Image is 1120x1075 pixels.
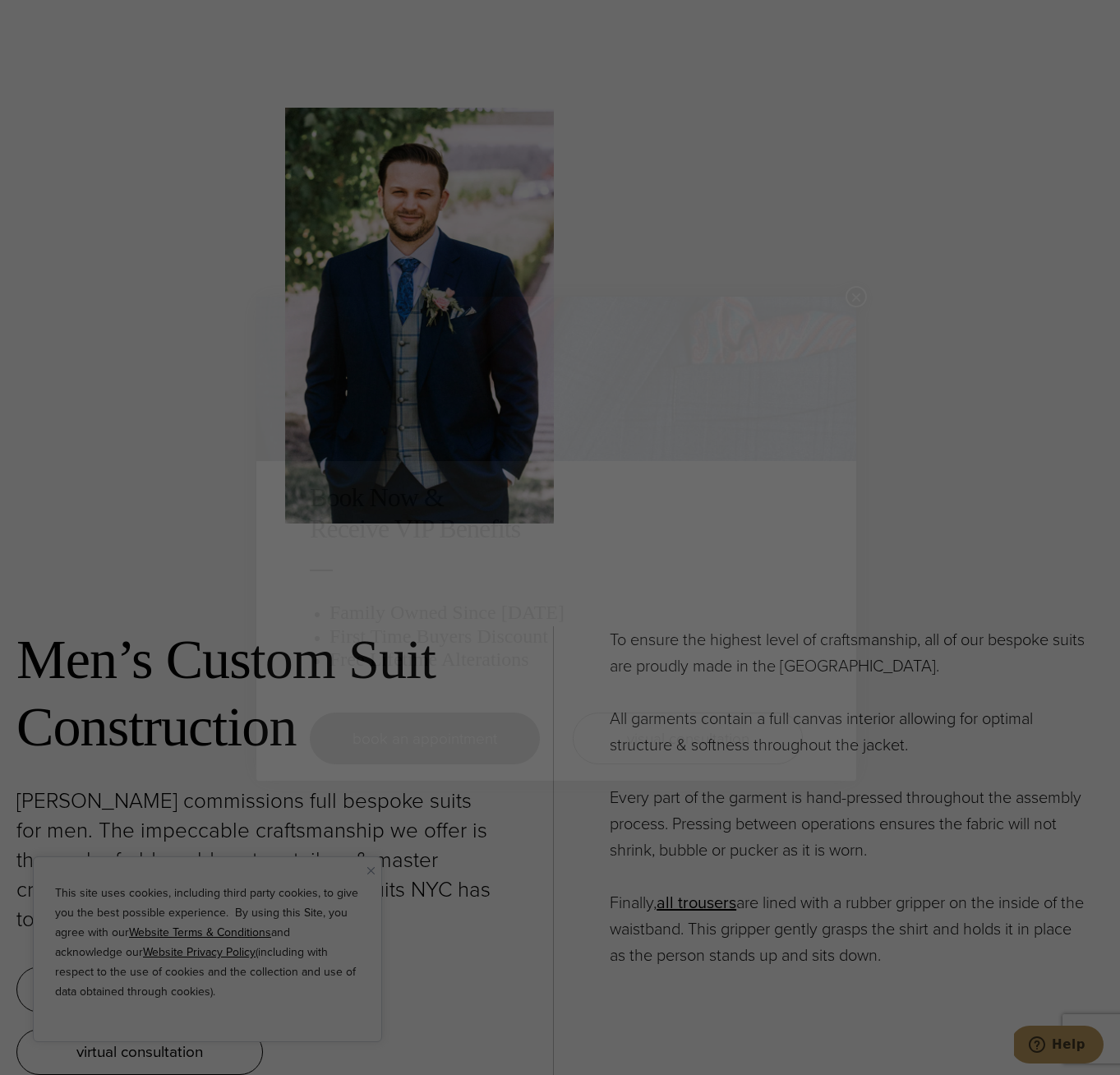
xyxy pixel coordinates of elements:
a: book an appointment [310,713,540,764]
h3: Free Lifetime Alterations [330,648,803,671]
button: Close [846,286,867,307]
h2: Book Now & Receive VIP Benefits [310,482,803,545]
a: visual consultation [573,713,803,764]
h3: First Time Buyers Discount [330,625,803,648]
span: Help [38,12,71,26]
h3: Family Owned Since [DATE] [330,601,803,625]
